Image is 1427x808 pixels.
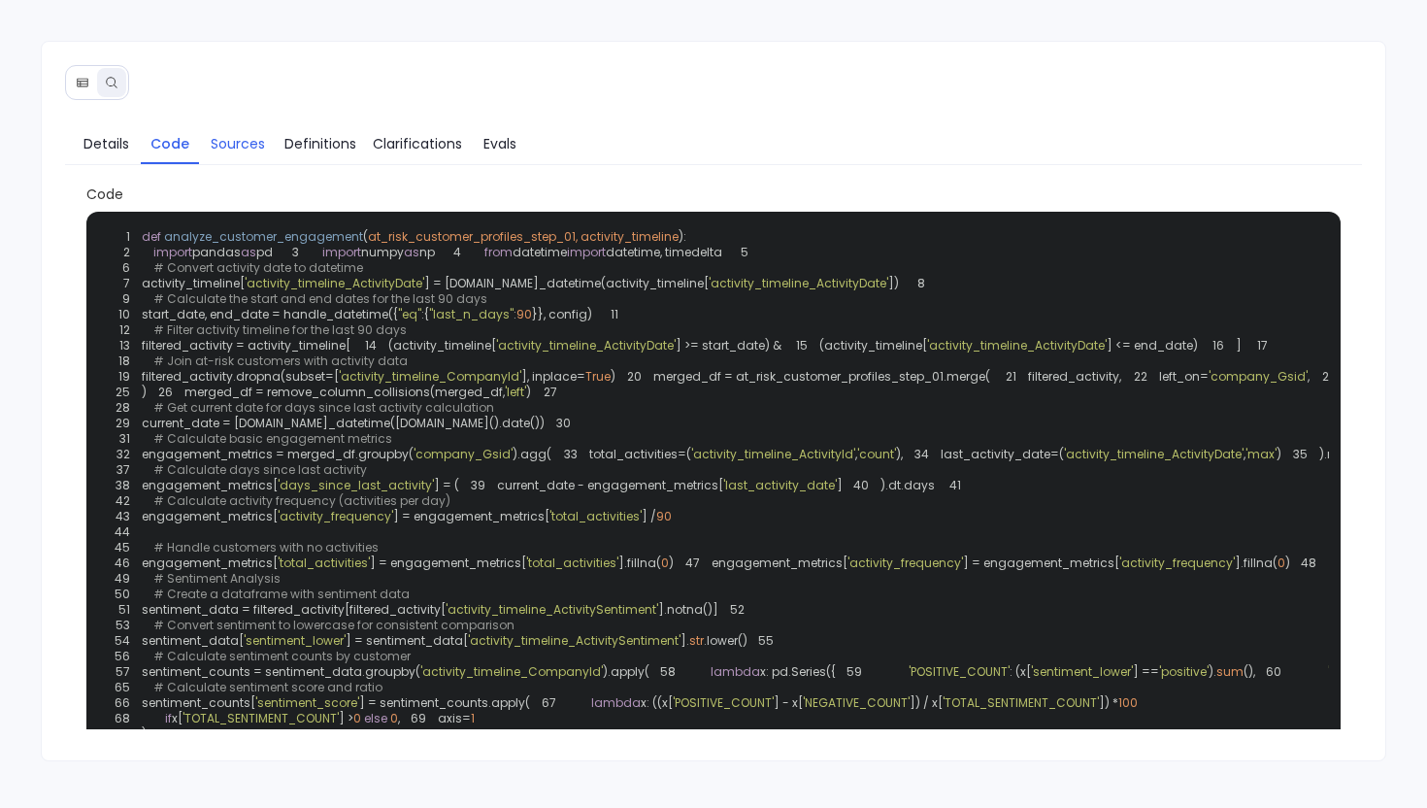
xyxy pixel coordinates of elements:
[747,633,785,649] span: 55
[164,228,363,245] span: analyze_customer_engagement
[104,571,142,587] span: 49
[429,306,514,322] span: "last_n_days"
[585,368,611,385] span: True
[104,524,142,540] span: 44
[147,385,184,400] span: 26
[104,276,142,291] span: 7
[241,244,256,260] span: as
[661,555,669,571] span: 0
[153,617,514,633] span: # Convert sentiment to lowercase for consistent comparison
[104,711,142,726] span: 68
[147,726,184,742] span: 71
[903,447,941,462] span: 34
[679,228,686,245] span: ):
[363,228,368,245] span: (
[400,711,438,726] span: 69
[211,133,265,154] span: Sources
[1281,447,1319,462] span: 35
[104,307,142,322] span: 10
[339,710,353,726] span: ] >
[322,244,361,260] span: import
[649,664,687,680] span: 58
[468,632,680,649] span: 'activity_timeline_ActivitySentiment'
[153,353,408,369] span: # Join at-risk customers with activity data
[404,244,419,260] span: as
[1235,555,1278,571] span: ].fillna(
[943,694,1099,711] span: 'TOTAL_SENTIMENT_COUNT'
[531,385,569,400] span: 27
[711,663,760,680] span: lambda
[104,416,142,431] span: 29
[1310,369,1347,385] span: 23
[896,446,903,462] span: ),
[484,244,513,260] span: from
[153,539,379,555] span: # Handle customers with no activities
[142,446,414,462] span: engagement_metrics = merged_df.groupby(
[104,680,142,695] span: 65
[551,447,589,462] span: 33
[104,493,142,509] span: 42
[1107,337,1198,353] span: ] <= end_date)
[689,632,704,649] span: str
[373,133,462,154] span: Clarifications
[104,633,142,649] span: 54
[142,306,398,322] span: start_date, end_date = handle_datetime({
[526,384,531,400] span: )
[676,337,781,353] span: ] >= start_date) &
[434,477,459,493] span: ] = (
[674,555,712,571] span: 47
[83,133,129,154] span: Details
[104,462,142,478] span: 37
[712,555,847,571] span: engagement_metrics[
[1278,555,1285,571] span: 0
[421,306,429,322] span: :{
[184,384,505,400] span: merged_df = remove_column_collisions(merged_df,
[1308,368,1310,385] span: ,
[603,663,649,680] span: ).apply(
[888,275,899,291] span: ])
[153,679,382,695] span: # Calculate sentiment score and ratio
[359,694,530,711] span: ] = sentiment_counts.apply(
[691,446,855,462] span: 'activity_timeline_ActivityId'
[361,244,404,260] span: numpy
[339,368,521,385] span: 'activity_timeline_CompanyId'
[104,602,142,618] span: 51
[1119,555,1235,571] span: 'activity_frequency'
[420,663,603,680] span: 'activity_timeline_CompanyId'
[244,632,346,649] span: 'sentiment_lower'
[1209,663,1216,680] span: ).
[899,276,937,291] span: 8
[256,244,273,260] span: pd
[104,431,142,447] span: 31
[1031,663,1133,680] span: 'sentiment_lower'
[398,710,400,726] span: ,
[642,508,656,524] span: ] /
[941,446,1064,462] span: last_activity_date=(
[471,710,475,726] span: 1
[142,555,278,571] span: engagement_metrics[
[104,322,142,338] span: 12
[589,446,691,462] span: total_activities=(
[142,694,255,711] span: sentiment_counts[
[1255,664,1293,680] span: 60
[278,555,370,571] span: 'total_activities'
[618,555,661,571] span: ].fillna(
[398,306,421,322] span: "eq"
[153,244,192,260] span: import
[104,291,142,307] span: 9
[669,555,674,571] span: )
[278,477,434,493] span: 'days_since_last_activity'
[459,478,497,493] span: 39
[104,664,142,680] span: 57
[353,710,361,726] span: 0
[1198,338,1236,353] span: 16
[165,710,172,726] span: if
[530,695,568,711] span: 67
[990,369,1028,385] span: 21
[364,710,387,726] span: else
[153,461,367,478] span: # Calculate days since last activity
[153,430,392,447] span: # Calculate basic engagement metrics
[104,618,142,633] span: 53
[104,726,142,742] span: 70
[142,601,446,618] span: sentiment_data = filtered_activity[filtered_activity[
